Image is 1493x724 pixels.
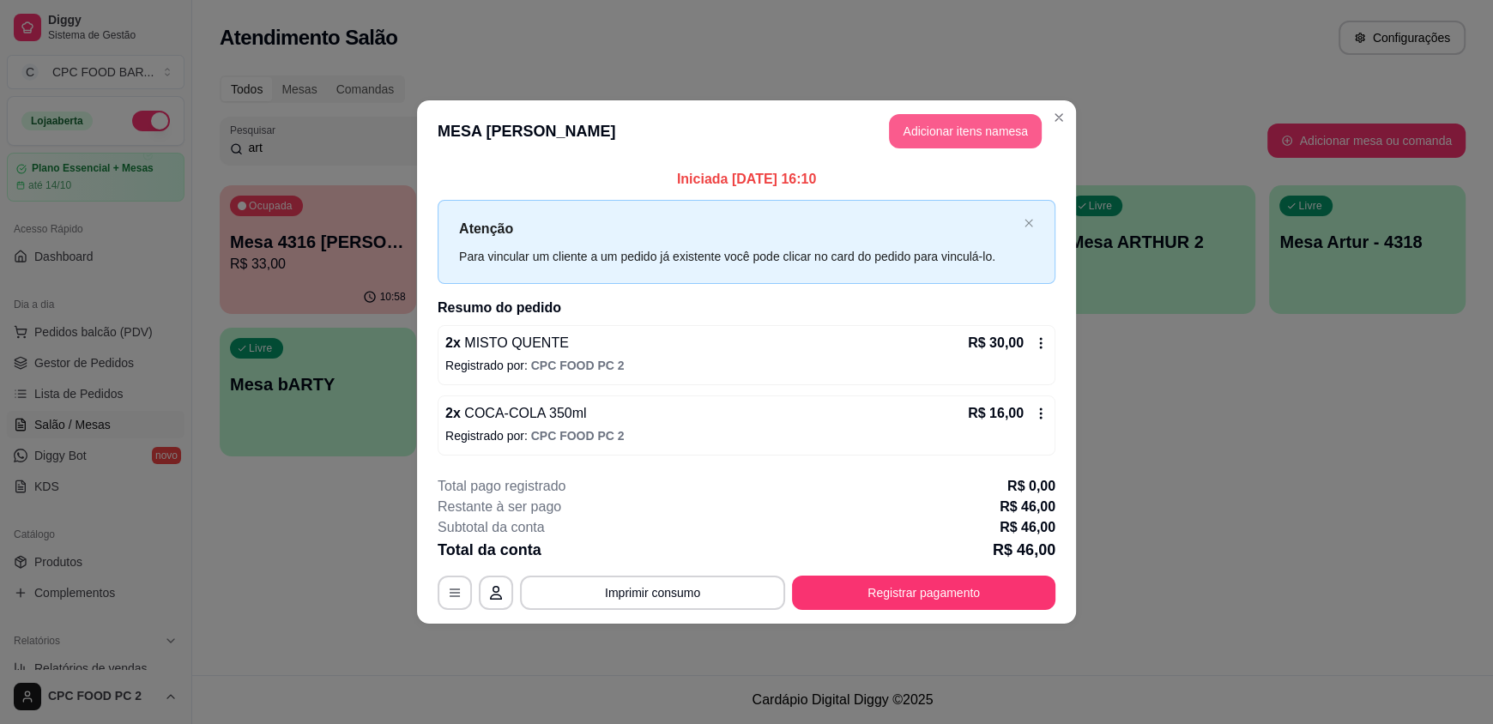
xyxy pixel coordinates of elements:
[792,576,1055,610] button: Registrar pagamento
[968,403,1024,424] p: R$ 16,00
[459,247,1017,266] div: Para vincular um cliente a um pedido já existente você pode clicar no card do pedido para vinculá...
[445,333,569,353] p: 2 x
[461,335,569,350] span: MISTO QUENTE
[417,100,1076,162] header: MESA [PERSON_NAME]
[1000,517,1055,538] p: R$ 46,00
[438,517,545,538] p: Subtotal da conta
[438,497,561,517] p: Restante à ser pago
[520,576,785,610] button: Imprimir consumo
[993,538,1055,562] p: R$ 46,00
[968,333,1024,353] p: R$ 30,00
[1045,104,1073,131] button: Close
[438,538,541,562] p: Total da conta
[438,169,1055,190] p: Iniciada [DATE] 16:10
[445,403,587,424] p: 2 x
[445,427,1048,444] p: Registrado por:
[459,218,1017,239] p: Atenção
[445,357,1048,374] p: Registrado por:
[531,359,625,372] span: CPC FOOD PC 2
[1007,476,1055,497] p: R$ 0,00
[438,476,565,497] p: Total pago registrado
[438,298,1055,318] h2: Resumo do pedido
[461,406,587,420] span: COCA-COLA 350ml
[531,429,625,443] span: CPC FOOD PC 2
[1024,218,1034,228] span: close
[1000,497,1055,517] p: R$ 46,00
[1024,218,1034,229] button: close
[889,114,1042,148] button: Adicionar itens namesa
